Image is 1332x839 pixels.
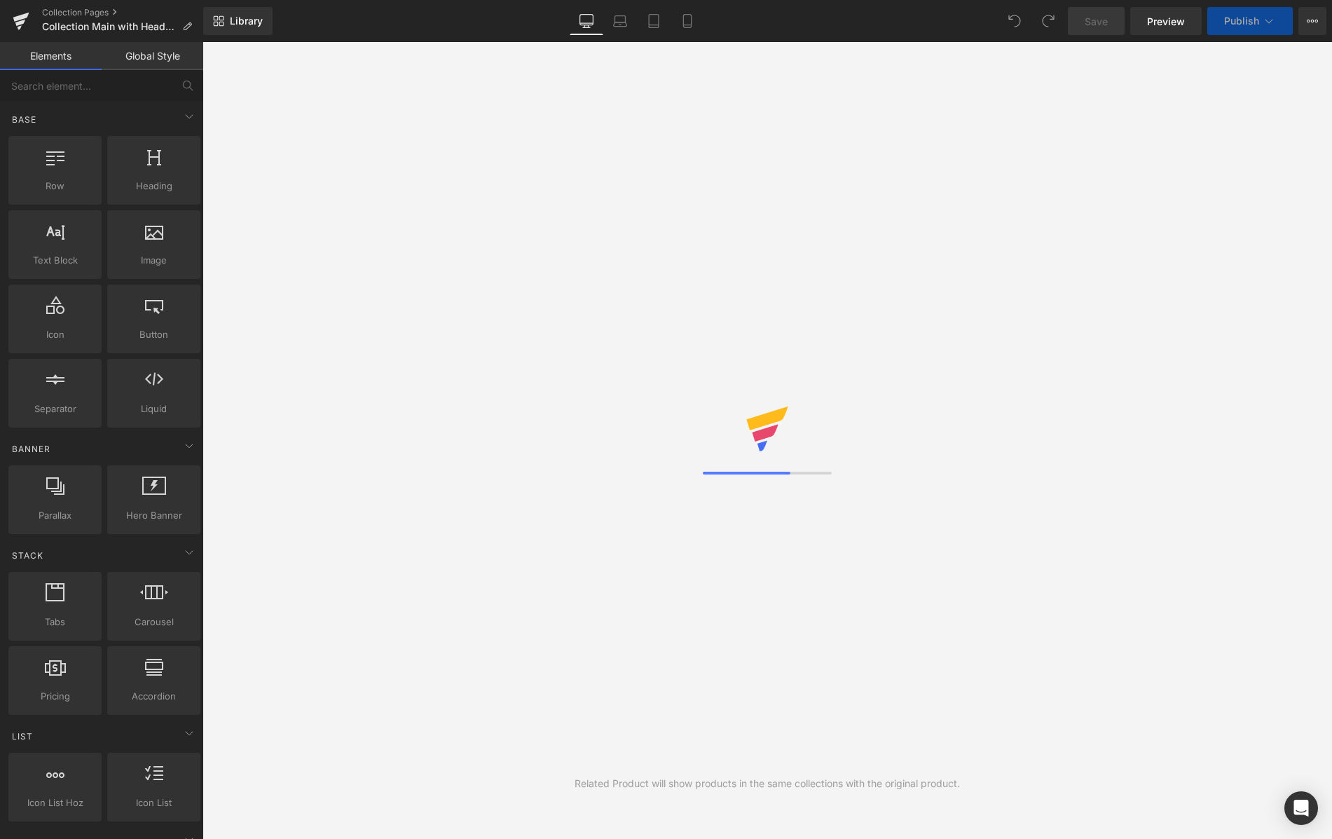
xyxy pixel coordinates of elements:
a: Desktop [570,7,603,35]
button: Publish [1207,7,1293,35]
span: Liquid [111,402,196,416]
a: Preview [1130,7,1202,35]
span: Icon List [111,796,196,810]
span: Save [1085,14,1108,29]
span: Button [111,327,196,342]
span: Icon List Hoz [13,796,97,810]
span: Pricing [13,689,97,704]
span: Row [13,179,97,193]
div: Open Intercom Messenger [1284,791,1318,825]
span: Icon [13,327,97,342]
span: Image [111,253,196,268]
span: Stack [11,549,45,562]
span: Text Block [13,253,97,268]
span: Base [11,113,38,126]
a: Collection Pages [42,7,203,18]
span: Separator [13,402,97,416]
span: List [11,730,34,743]
span: Library [230,15,263,27]
span: Hero Banner [111,508,196,523]
div: Related Product will show products in the same collections with the original product. [575,776,960,791]
span: Collection Main with Header 1/10/204 [42,21,177,32]
button: Undo [1001,7,1029,35]
a: Tablet [637,7,671,35]
button: More [1298,7,1326,35]
span: Carousel [111,615,196,629]
span: Publish [1224,15,1259,27]
span: Tabs [13,615,97,629]
a: Global Style [102,42,203,70]
span: Preview [1147,14,1185,29]
span: Banner [11,442,52,456]
a: New Library [203,7,273,35]
span: Parallax [13,508,97,523]
button: Redo [1034,7,1062,35]
a: Laptop [603,7,637,35]
a: Mobile [671,7,704,35]
span: Accordion [111,689,196,704]
span: Heading [111,179,196,193]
